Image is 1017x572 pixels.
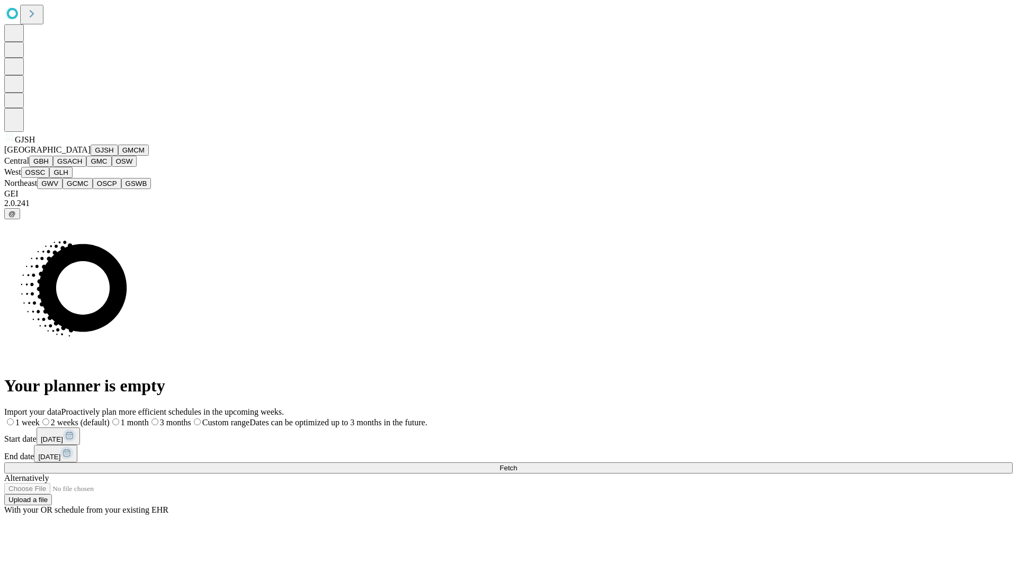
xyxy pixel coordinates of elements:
button: GWV [37,178,63,189]
div: End date [4,445,1013,462]
button: OSSC [21,167,50,178]
div: Start date [4,427,1013,445]
button: Upload a file [4,494,52,505]
button: GSACH [53,156,86,167]
button: GCMC [63,178,93,189]
button: GJSH [91,145,118,156]
div: GEI [4,189,1013,199]
button: Fetch [4,462,1013,473]
span: GJSH [15,135,35,144]
button: [DATE] [34,445,77,462]
button: GMC [86,156,111,167]
input: 1 week [7,418,14,425]
span: Import your data [4,407,61,416]
span: 1 week [15,418,40,427]
input: 3 months [151,418,158,425]
button: GSWB [121,178,151,189]
button: OSW [112,156,137,167]
span: 2 weeks (default) [51,418,110,427]
input: Custom rangeDates can be optimized up to 3 months in the future. [194,418,201,425]
span: [DATE] [41,435,63,443]
span: Central [4,156,29,165]
span: Dates can be optimized up to 3 months in the future. [249,418,427,427]
span: Fetch [499,464,517,472]
span: West [4,167,21,176]
span: Northeast [4,178,37,187]
button: OSCP [93,178,121,189]
span: With your OR schedule from your existing EHR [4,505,168,514]
span: Proactively plan more efficient schedules in the upcoming weeks. [61,407,284,416]
span: 3 months [160,418,191,427]
button: @ [4,208,20,219]
span: Alternatively [4,473,49,482]
button: GLH [49,167,72,178]
div: 2.0.241 [4,199,1013,208]
span: @ [8,210,16,218]
span: 1 month [121,418,149,427]
button: [DATE] [37,427,80,445]
button: GBH [29,156,53,167]
input: 1 month [112,418,119,425]
span: Custom range [202,418,249,427]
span: [DATE] [38,453,60,461]
input: 2 weeks (default) [42,418,49,425]
h1: Your planner is empty [4,376,1013,396]
span: [GEOGRAPHIC_DATA] [4,145,91,154]
button: GMCM [118,145,149,156]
